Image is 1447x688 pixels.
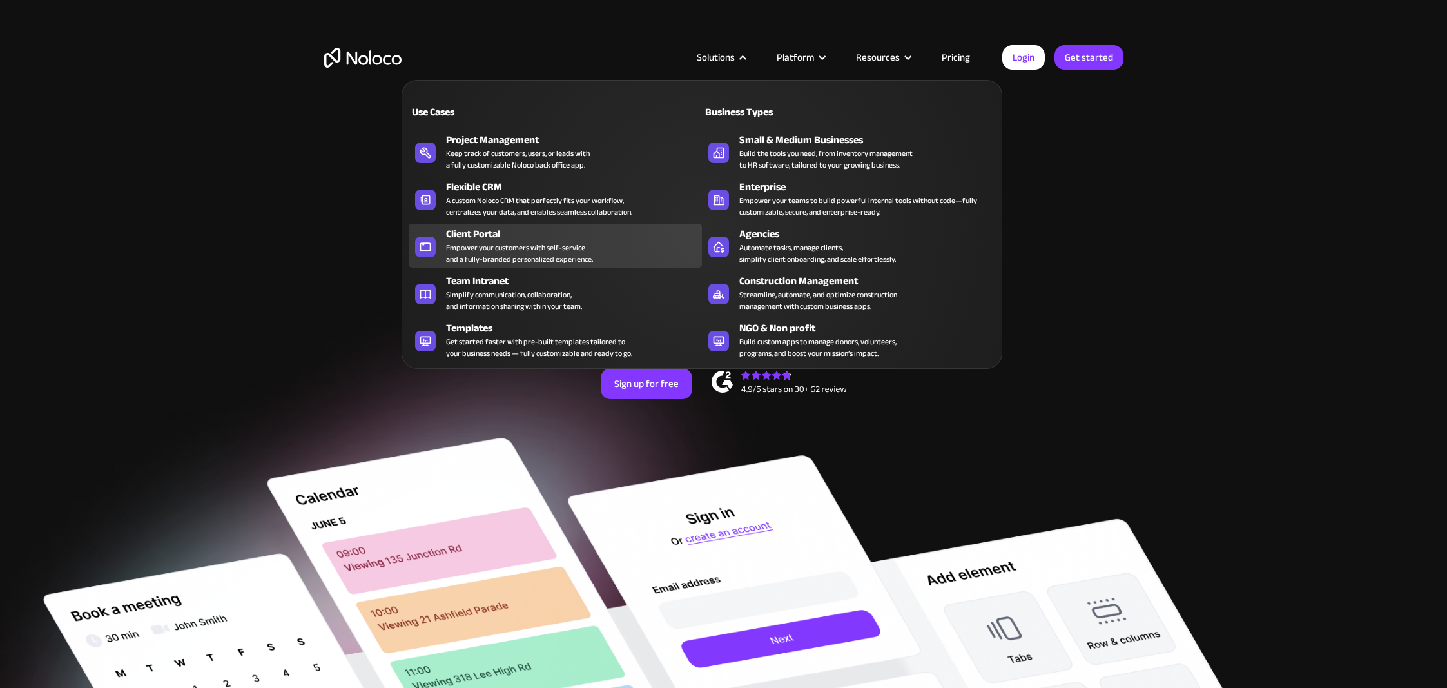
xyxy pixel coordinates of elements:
a: Use Cases [409,97,702,126]
h2: Business Apps for Teams [324,165,1123,268]
div: Business Types [702,104,843,120]
a: Pricing [926,49,986,66]
div: Get started faster with pre-built templates tailored to your business needs — fully customizable ... [446,336,632,359]
a: Flexible CRMA custom Noloco CRM that perfectly fits your workflow,centralizes your data, and enab... [409,177,702,221]
div: Automate tasks, manage clients, simplify client onboarding, and scale effortlessly. [739,242,896,265]
div: Keep track of customers, users, or leads with a fully customizable Noloco back office app. [446,148,590,171]
div: Resources [856,49,900,66]
a: Construction ManagementStreamline, automate, and optimize constructionmanagement with custom busi... [702,271,995,315]
a: Login [1002,45,1045,70]
a: EnterpriseEmpower your teams to build powerful internal tools without code—fully customizable, se... [702,177,995,221]
a: home [324,48,402,68]
a: Small & Medium BusinessesBuild the tools you need, from inventory managementto HR software, tailo... [702,130,995,173]
div: Agencies [739,226,1001,242]
div: Project Management [446,132,708,148]
nav: Solutions [402,62,1002,369]
div: Platform [761,49,840,66]
div: Streamline, automate, and optimize construction management with custom business apps. [739,289,897,312]
a: Project ManagementKeep track of customers, users, or leads witha fully customizable Noloco back o... [409,130,702,173]
div: Templates [446,320,708,336]
h1: Custom No-Code Business Apps Platform [324,142,1123,152]
a: Client PortalEmpower your customers with self-serviceand a fully-branded personalized experience. [409,224,702,268]
a: Business Types [702,97,995,126]
a: Team IntranetSimplify communication, collaboration,and information sharing within your team. [409,271,702,315]
div: Simplify communication, collaboration, and information sharing within your team. [446,289,582,312]
a: Sign up for free [601,368,692,399]
div: NGO & Non profit [739,320,1001,336]
div: Empower your teams to build powerful internal tools without code—fully customizable, secure, and ... [739,195,989,218]
a: NGO & Non profitBuild custom apps to manage donors, volunteers,programs, and boost your mission’s... [702,318,995,362]
div: Use Cases [409,104,550,120]
div: Resources [840,49,926,66]
a: TemplatesGet started faster with pre-built templates tailored toyour business needs — fully custo... [409,318,702,362]
div: Empower your customers with self-service and a fully-branded personalized experience. [446,242,593,265]
div: Small & Medium Businesses [739,132,1001,148]
div: A custom Noloco CRM that perfectly fits your workflow, centralizes your data, and enables seamles... [446,195,632,218]
a: AgenciesAutomate tasks, manage clients,simplify client onboarding, and scale effortlessly. [702,224,995,268]
a: Get started [1054,45,1123,70]
div: Solutions [681,49,761,66]
div: Build custom apps to manage donors, volunteers, programs, and boost your mission’s impact. [739,336,897,359]
div: Build the tools you need, from inventory management to HR software, tailored to your growing busi... [739,148,913,171]
div: Platform [777,49,814,66]
div: Team Intranet [446,273,708,289]
div: Enterprise [739,179,1001,195]
div: Client Portal [446,226,708,242]
div: Solutions [697,49,735,66]
div: Flexible CRM [446,179,708,195]
div: Construction Management [739,273,1001,289]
